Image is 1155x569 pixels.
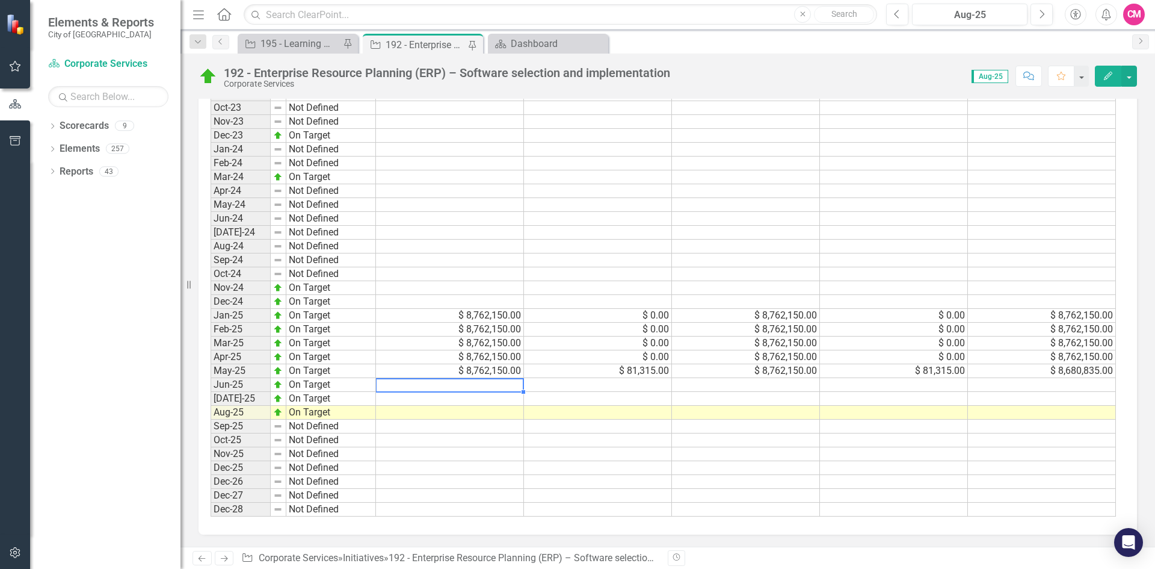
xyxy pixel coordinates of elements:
small: City of [GEOGRAPHIC_DATA] [48,30,154,39]
td: $ 0.00 [524,337,672,350]
td: Not Defined [286,267,376,281]
td: Not Defined [286,420,376,434]
td: $ 8,762,150.00 [968,309,1116,323]
button: Search [814,6,874,23]
img: zOikAAAAAElFTkSuQmCC [273,131,283,140]
a: Scorecards [60,119,109,133]
a: Dashboard [491,36,605,51]
img: zOikAAAAAElFTkSuQmCC [273,352,283,362]
td: $ 0.00 [820,337,968,350]
td: [DATE]-25 [211,392,271,406]
td: Not Defined [286,253,376,267]
td: $ 8,762,150.00 [968,337,1116,350]
a: Reports [60,165,93,179]
td: On Target [286,378,376,392]
td: $ 8,762,150.00 [672,323,820,337]
img: 8DAGhfEEPCf229AAAAAElFTkSuQmCC [273,463,283,473]
td: Aug-25 [211,406,271,420]
img: zOikAAAAAElFTkSuQmCC [273,325,283,334]
img: 8DAGhfEEPCf229AAAAAElFTkSuQmCC [273,228,283,237]
div: Aug-25 [916,8,1023,22]
div: 9 [115,121,134,131]
td: $ 0.00 [820,350,968,364]
img: zOikAAAAAElFTkSuQmCC [273,311,283,320]
td: [DATE]-24 [211,226,271,240]
div: 257 [106,144,129,154]
td: Not Defined [286,461,376,475]
img: 8DAGhfEEPCf229AAAAAElFTkSuQmCC [273,269,283,279]
td: Dec-27 [211,489,271,503]
img: 8DAGhfEEPCf229AAAAAElFTkSuQmCC [273,491,283,500]
td: $ 0.00 [820,323,968,337]
img: zOikAAAAAElFTkSuQmCC [273,297,283,306]
td: Not Defined [286,489,376,503]
td: Nov-25 [211,447,271,461]
td: $ 81,315.00 [524,364,672,378]
button: Aug-25 [912,4,1027,25]
img: 8DAGhfEEPCf229AAAAAElFTkSuQmCC [273,186,283,196]
td: $ 8,762,150.00 [376,350,524,364]
td: $ 81,315.00 [820,364,968,378]
td: Oct-25 [211,434,271,447]
td: Mar-24 [211,170,271,184]
img: 8DAGhfEEPCf229AAAAAElFTkSuQmCC [273,117,283,126]
img: 8DAGhfEEPCf229AAAAAElFTkSuQmCC [273,449,283,459]
td: Jan-24 [211,143,271,157]
td: Apr-25 [211,350,271,364]
span: Search [831,9,857,19]
td: Oct-24 [211,267,271,281]
td: Dec-28 [211,503,271,517]
div: 192 - Enterprise Resource Planning (ERP) – Software selection and implementation [389,552,741,564]
img: zOikAAAAAElFTkSuQmCC [273,283,283,293]
td: $ 0.00 [524,350,672,364]
button: CM [1123,4,1145,25]
img: zOikAAAAAElFTkSuQmCC [273,394,283,403]
img: 8DAGhfEEPCf229AAAAAElFTkSuQmCC [273,505,283,514]
a: Corporate Services [48,57,168,71]
img: 8DAGhfEEPCf229AAAAAElFTkSuQmCC [273,214,283,223]
div: Corporate Services [224,79,670,89]
td: $ 8,762,150.00 [672,350,820,364]
td: Sep-25 [211,420,271,434]
td: Jan-25 [211,309,271,323]
td: Dec-25 [211,461,271,475]
td: Mar-25 [211,337,271,350]
span: Aug-25 [972,70,1008,83]
img: 8DAGhfEEPCf229AAAAAElFTkSuQmCC [273,435,283,445]
img: 8DAGhfEEPCf229AAAAAElFTkSuQmCC [273,200,283,210]
img: zOikAAAAAElFTkSuQmCC [273,172,283,182]
a: Initiatives [343,552,384,564]
td: Aug-24 [211,240,271,253]
td: Not Defined [286,475,376,489]
a: Corporate Services [259,552,338,564]
td: On Target [286,364,376,378]
td: $ 8,762,150.00 [672,337,820,350]
a: Elements [60,142,100,156]
img: 8DAGhfEEPCf229AAAAAElFTkSuQmCC [273,145,283,154]
td: On Target [286,170,376,184]
td: Not Defined [286,115,376,129]
td: Not Defined [286,240,376,253]
td: Nov-23 [211,115,271,129]
img: 8DAGhfEEPCf229AAAAAElFTkSuQmCC [273,477,283,487]
td: On Target [286,129,376,143]
td: On Target [286,350,376,364]
td: Oct-23 [211,101,271,115]
td: On Target [286,337,376,350]
td: $ 0.00 [524,323,672,337]
td: Nov-24 [211,281,271,295]
img: On Target [199,67,218,86]
td: $ 8,762,150.00 [968,350,1116,364]
td: Not Defined [286,198,376,212]
img: zOikAAAAAElFTkSuQmCC [273,366,283,376]
div: 192 - Enterprise Resource Planning (ERP) – Software selection and implementation [224,66,670,79]
td: $ 8,762,150.00 [376,323,524,337]
td: Not Defined [286,226,376,240]
td: May-24 [211,198,271,212]
td: $ 8,762,150.00 [376,309,524,323]
img: 8DAGhfEEPCf229AAAAAElFTkSuQmCC [273,103,283,113]
td: Not Defined [286,101,376,115]
td: On Target [286,323,376,337]
img: 8DAGhfEEPCf229AAAAAElFTkSuQmCC [273,158,283,168]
